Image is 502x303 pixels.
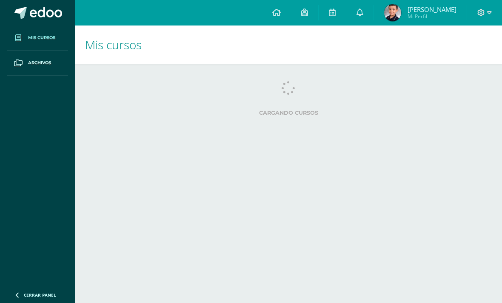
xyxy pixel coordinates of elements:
[408,13,456,20] span: Mi Perfil
[408,5,456,14] span: [PERSON_NAME]
[7,25,68,51] a: Mis cursos
[384,4,401,21] img: 6380f7223d33ed0d524e5a0318251f2e.png
[28,34,55,41] span: Mis cursos
[85,37,142,53] span: Mis cursos
[92,110,485,116] label: Cargando cursos
[28,59,51,66] span: Archivos
[24,292,56,298] span: Cerrar panel
[7,51,68,76] a: Archivos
